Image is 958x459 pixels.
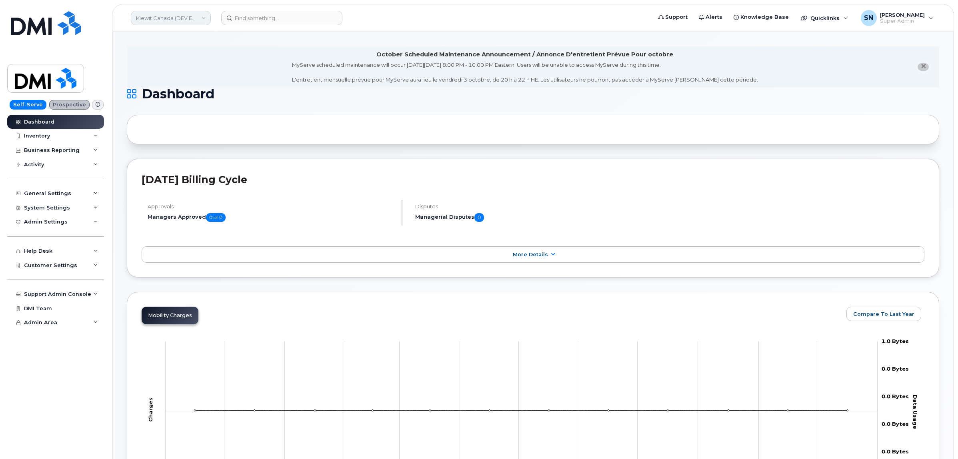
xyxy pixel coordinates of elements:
[474,213,484,222] span: 0
[292,61,758,84] div: MyServe scheduled maintenance will occur [DATE][DATE] 8:00 PM - 10:00 PM Eastern. Users will be u...
[415,204,670,210] h4: Disputes
[853,310,914,318] span: Compare To Last Year
[142,174,924,186] h2: [DATE] Billing Cycle
[513,251,548,257] span: More Details
[846,307,921,321] button: Compare To Last Year
[882,365,909,372] tspan: 0.0 Bytes
[206,213,226,222] span: 0 of 0
[882,338,909,344] tspan: 1.0 Bytes
[142,88,214,100] span: Dashboard
[415,213,670,222] h5: Managerial Disputes
[918,63,929,71] button: close notification
[147,397,154,422] tspan: Charges
[912,394,919,429] tspan: Data Usage
[882,448,909,455] tspan: 0.0 Bytes
[882,393,909,399] tspan: 0.0 Bytes
[148,213,395,222] h5: Managers Approved
[148,204,395,210] h4: Approvals
[376,50,673,59] div: October Scheduled Maintenance Announcement / Annonce D'entretient Prévue Pour octobre
[923,424,952,453] iframe: Messenger Launcher
[882,421,909,427] tspan: 0.0 Bytes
